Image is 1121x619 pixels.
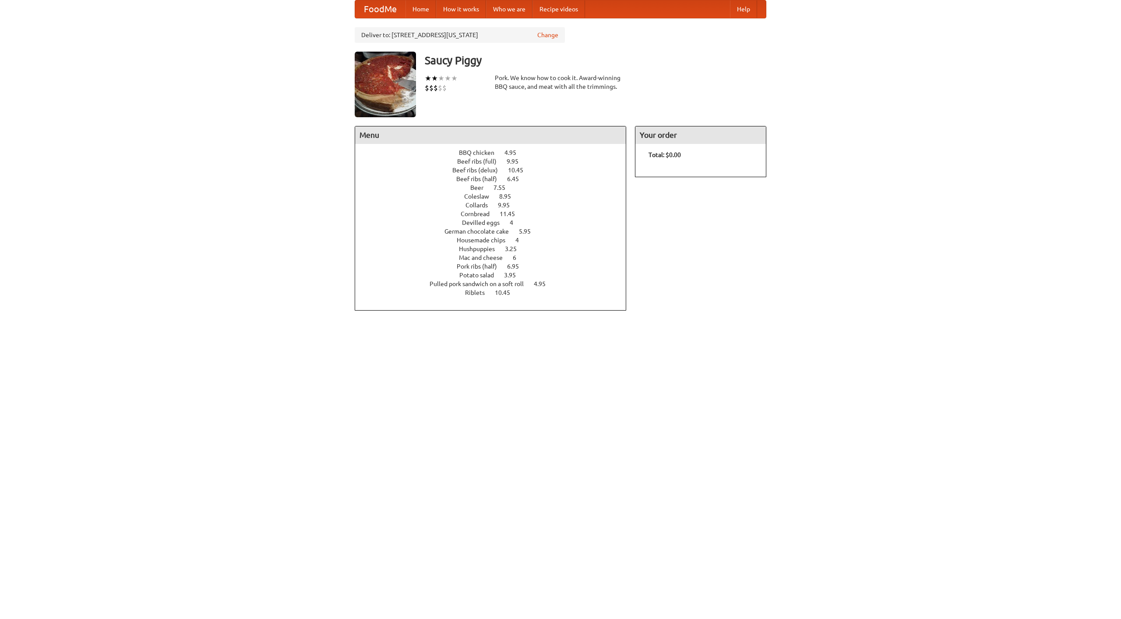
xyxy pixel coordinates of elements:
h3: Saucy Piggy [425,52,766,69]
span: Pork ribs (half) [457,263,506,270]
li: ★ [425,73,431,83]
span: 4.95 [534,280,554,287]
span: 3.25 [505,245,525,252]
span: BBQ chicken [459,149,503,156]
a: FoodMe [355,0,405,18]
img: angular.jpg [355,52,416,117]
li: $ [438,83,442,93]
a: Home [405,0,436,18]
span: Riblets [465,289,494,296]
span: 4 [510,219,522,226]
a: Riblets 10.45 [465,289,526,296]
span: 6 [513,254,525,261]
span: 9.95 [498,202,518,209]
h4: Menu [355,126,626,144]
h4: Your order [635,126,766,144]
span: Devilled eggs [462,219,508,226]
span: Mac and cheese [459,254,511,261]
span: Beef ribs (full) [457,158,505,165]
a: How it works [436,0,486,18]
div: Pork. We know how to cook it. Award-winning BBQ sauce, and meat with all the trimmings. [495,73,626,91]
b: Total: $0.00 [649,151,681,158]
a: Housemade chips 4 [457,237,535,244]
a: Change [537,31,558,39]
a: German chocolate cake 5.95 [444,228,547,235]
a: Mac and cheese 6 [459,254,532,261]
span: German chocolate cake [444,228,518,235]
span: Cornbread [461,210,498,217]
span: 5.95 [519,228,539,235]
span: Beef ribs (delux) [452,167,507,174]
span: 8.95 [499,193,520,200]
li: ★ [438,73,444,83]
a: Pulled pork sandwich on a soft roll 4.95 [430,280,562,287]
span: Housemade chips [457,237,514,244]
span: Coleslaw [464,193,498,200]
a: Hushpuppies 3.25 [459,245,533,252]
a: BBQ chicken 4.95 [459,149,532,156]
span: 11.45 [500,210,524,217]
span: Beer [470,184,492,191]
li: ★ [444,73,451,83]
span: Beef ribs (half) [456,175,506,182]
span: Hushpuppies [459,245,504,252]
span: Potato salad [459,272,503,279]
span: 6.95 [507,263,528,270]
span: 7.55 [494,184,514,191]
a: Coleslaw 8.95 [464,193,527,200]
a: Help [730,0,757,18]
li: ★ [451,73,458,83]
a: Beef ribs (delux) 10.45 [452,167,539,174]
span: 3.95 [504,272,525,279]
li: $ [425,83,429,93]
span: 9.95 [507,158,527,165]
a: Devilled eggs 4 [462,219,529,226]
li: ★ [431,73,438,83]
a: Potato salad 3.95 [459,272,532,279]
span: 4.95 [504,149,525,156]
li: $ [429,83,434,93]
a: Beer 7.55 [470,184,522,191]
li: $ [434,83,438,93]
a: Collards 9.95 [465,202,526,209]
a: Pork ribs (half) 6.95 [457,263,535,270]
span: 10.45 [495,289,519,296]
span: Collards [465,202,497,209]
span: 6.45 [507,175,528,182]
a: Who we are [486,0,532,18]
a: Recipe videos [532,0,585,18]
span: 10.45 [508,167,532,174]
li: $ [442,83,447,93]
a: Beef ribs (full) 9.95 [457,158,535,165]
a: Cornbread 11.45 [461,210,531,217]
span: Pulled pork sandwich on a soft roll [430,280,532,287]
div: Deliver to: [STREET_ADDRESS][US_STATE] [355,27,565,43]
a: Beef ribs (half) 6.45 [456,175,535,182]
span: 4 [515,237,528,244]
